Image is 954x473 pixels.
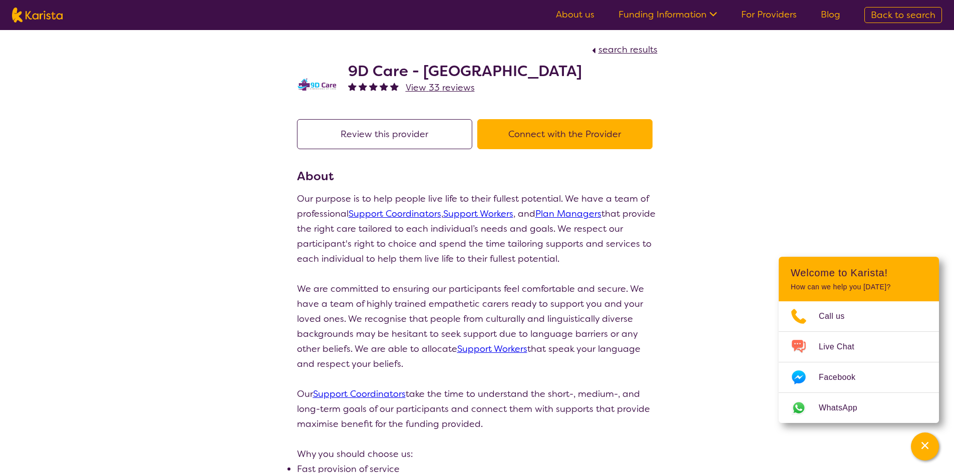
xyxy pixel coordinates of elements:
[819,400,869,415] span: WhatsApp
[871,9,935,21] span: Back to search
[297,167,658,185] h3: About
[779,393,939,423] a: Web link opens in a new tab.
[457,343,527,355] a: Support Workers
[443,208,513,220] a: Support Workers
[819,309,857,324] span: Call us
[406,82,475,94] span: View 33 reviews
[741,9,797,21] a: For Providers
[359,82,367,91] img: fullstar
[297,191,658,266] p: Our purpose is to help people live life to their fullest potential. We have a team of professiona...
[349,208,441,220] a: Support Coordinators
[390,82,399,91] img: fullstar
[864,7,942,23] a: Back to search
[911,432,939,460] button: Channel Menu
[589,44,658,56] a: search results
[313,388,406,400] a: Support Coordinators
[348,62,582,80] h2: 9D Care - [GEOGRAPHIC_DATA]
[369,82,378,91] img: fullstar
[779,257,939,423] div: Channel Menu
[12,8,63,23] img: Karista logo
[477,128,658,140] a: Connect with the Provider
[297,65,337,105] img: l4aty9ni5vo8flrqveaj.png
[535,208,601,220] a: Plan Managers
[598,44,658,56] span: search results
[406,80,475,95] a: View 33 reviews
[297,446,658,461] p: Why you should choose us:
[556,9,594,21] a: About us
[791,283,927,291] p: How can we help you [DATE]?
[297,128,477,140] a: Review this provider
[477,119,653,149] button: Connect with the Provider
[297,281,658,371] p: We are committed to ensuring our participants feel comfortable and secure. We have a team of high...
[819,339,866,354] span: Live Chat
[821,9,840,21] a: Blog
[618,9,717,21] a: Funding Information
[297,119,472,149] button: Review this provider
[779,301,939,423] ul: Choose channel
[791,267,927,279] h2: Welcome to Karista!
[297,386,658,431] p: Our take the time to understand the short-, medium-, and long-term goals of our participants and ...
[348,82,357,91] img: fullstar
[819,370,867,385] span: Facebook
[380,82,388,91] img: fullstar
